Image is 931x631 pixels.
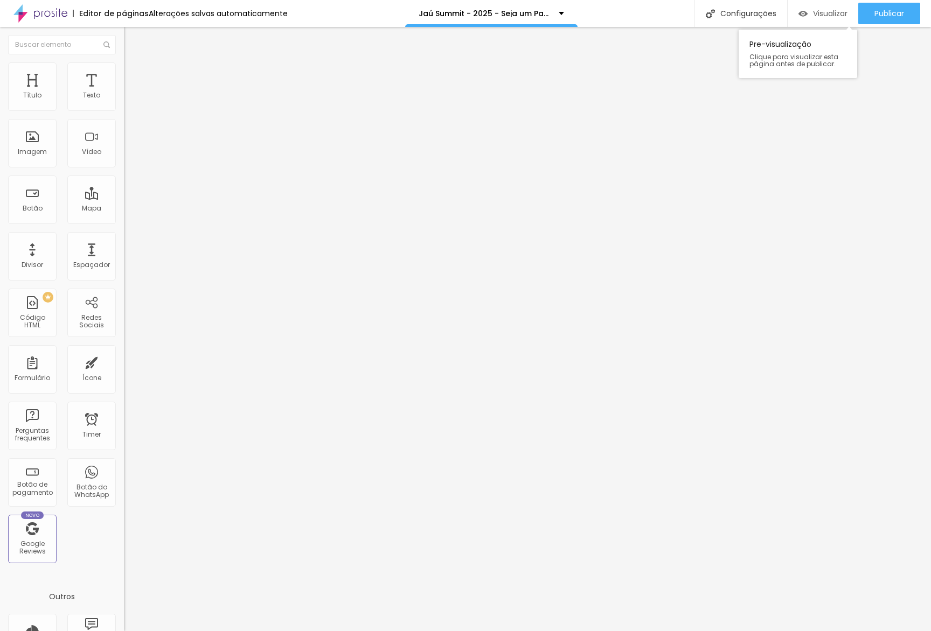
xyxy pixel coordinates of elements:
div: Código HTML [11,314,53,329]
div: Texto [83,92,100,99]
div: Imagem [18,148,47,156]
img: Icone [706,9,715,18]
input: Buscar elemento [8,35,116,54]
div: Perguntas frequentes [11,427,53,443]
div: Espaçador [73,261,110,269]
span: Visualizar [813,9,847,18]
p: Jaú Summit - 2025 - Seja um Patrocinador [419,10,551,17]
div: Título [23,92,41,99]
button: Publicar [858,3,920,24]
div: Vídeo [82,148,101,156]
button: Visualizar [788,3,858,24]
div: Redes Sociais [70,314,113,329]
iframe: Editor [124,27,931,631]
div: Botão [23,205,43,212]
div: Botão de pagamento [11,481,53,496]
div: Editor de páginas [73,10,149,17]
img: view-1.svg [798,9,808,18]
div: Botão do WhatsApp [70,483,113,499]
div: Pre-visualização [739,30,857,78]
span: Publicar [874,9,904,18]
div: Divisor [22,261,43,269]
div: Novo [21,511,44,519]
div: Alterações salvas automaticamente [149,10,288,17]
div: Timer [82,431,101,438]
span: Clique para visualizar esta página antes de publicar. [749,53,846,67]
div: Formulário [15,374,50,382]
img: Icone [103,41,110,48]
div: Google Reviews [11,540,53,556]
div: Mapa [82,205,101,212]
div: Ícone [82,374,101,382]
